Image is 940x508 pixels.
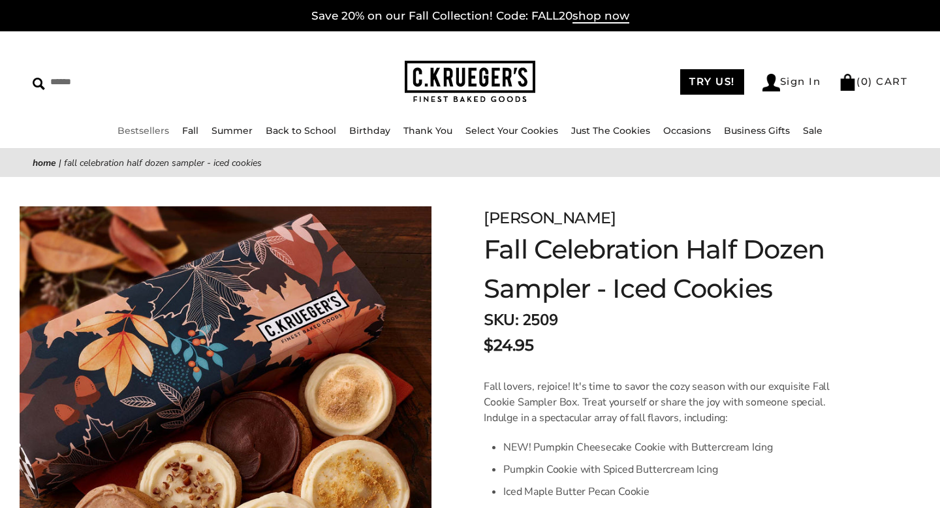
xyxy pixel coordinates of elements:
[503,481,841,503] li: Iced Maple Butter Pecan Cookie
[33,155,907,170] nav: breadcrumbs
[762,74,821,91] a: Sign In
[182,125,198,136] a: Fall
[680,69,744,95] a: TRY US!
[211,125,253,136] a: Summer
[503,436,841,458] li: NEW! Pumpkin Cheesecake Cookie with Buttercream Icing
[484,379,841,426] p: Fall lovers, rejoice! It's time to savor the cozy season with our exquisite Fall Cookie Sampler B...
[503,458,841,481] li: Pumpkin Cookie with Spiced Buttercream Icing
[724,125,790,136] a: Business Gifts
[762,74,780,91] img: Account
[403,125,452,136] a: Thank You
[266,125,336,136] a: Back to School
[33,78,45,90] img: Search
[861,75,869,87] span: 0
[117,125,169,136] a: Bestsellers
[59,157,61,169] span: |
[349,125,390,136] a: Birthday
[484,230,875,308] h1: Fall Celebration Half Dozen Sampler - Iced Cookies
[33,157,56,169] a: Home
[522,310,557,330] span: 2509
[484,334,533,357] span: $24.95
[803,125,822,136] a: Sale
[663,125,711,136] a: Occasions
[484,206,875,230] div: [PERSON_NAME]
[839,74,856,91] img: Bag
[484,310,518,330] strong: SKU:
[839,75,907,87] a: (0) CART
[571,125,650,136] a: Just The Cookies
[572,9,629,24] span: shop now
[33,72,238,92] input: Search
[64,157,262,169] span: Fall Celebration Half Dozen Sampler - Iced Cookies
[465,125,558,136] a: Select Your Cookies
[311,9,629,24] a: Save 20% on our Fall Collection! Code: FALL20shop now
[405,61,535,103] img: C.KRUEGER'S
